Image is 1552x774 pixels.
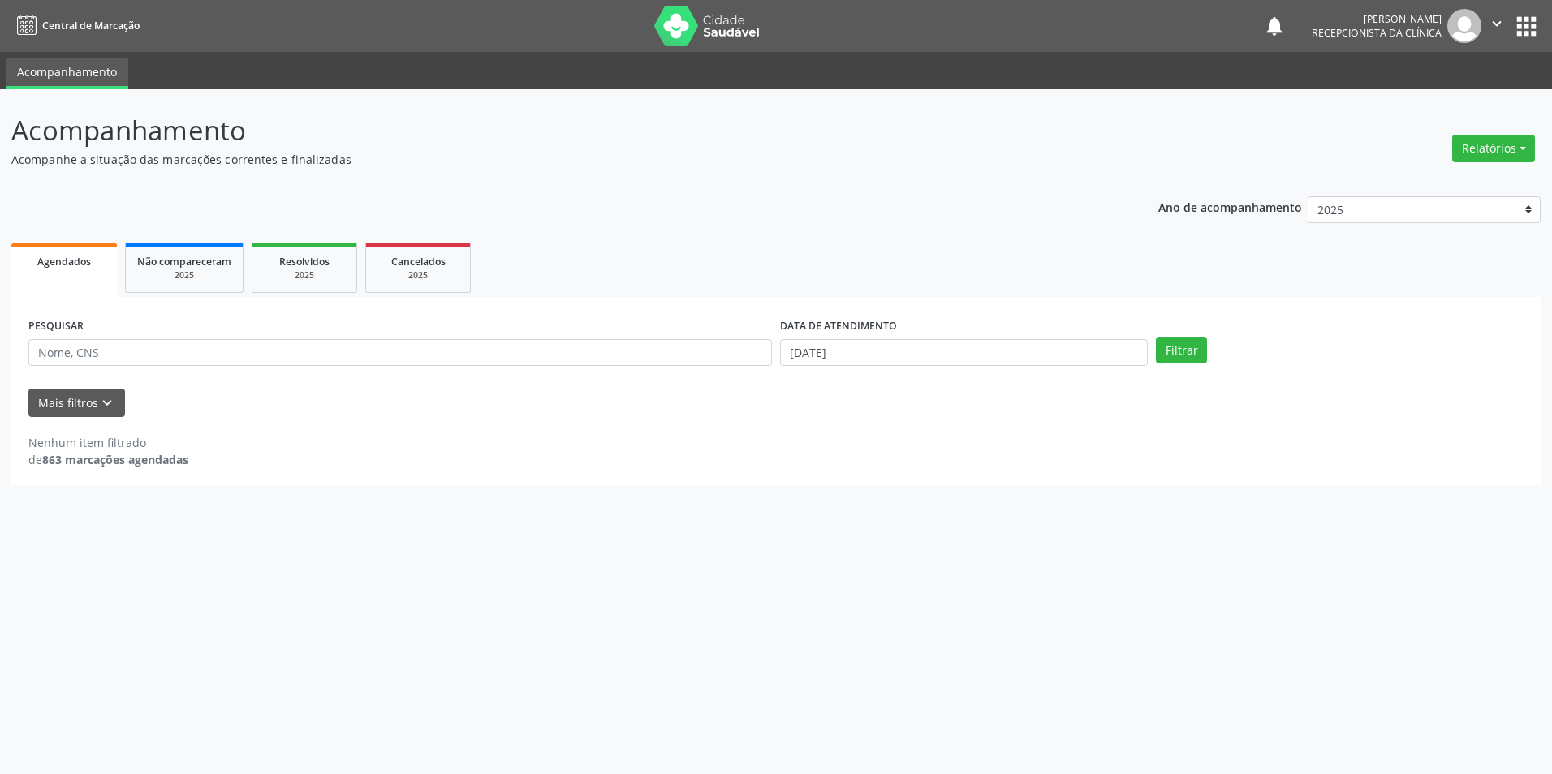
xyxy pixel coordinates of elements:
[780,314,897,339] label: DATA DE ATENDIMENTO
[137,269,231,282] div: 2025
[1488,15,1506,32] i: 
[28,314,84,339] label: PESQUISAR
[1452,135,1535,162] button: Relatórios
[42,452,188,467] strong: 863 marcações agendadas
[37,255,91,269] span: Agendados
[1312,26,1442,40] span: Recepcionista da clínica
[28,434,188,451] div: Nenhum item filtrado
[1481,9,1512,43] button: 
[1263,15,1286,37] button: notifications
[42,19,140,32] span: Central de Marcação
[11,12,140,39] a: Central de Marcação
[1447,9,1481,43] img: img
[391,255,446,269] span: Cancelados
[279,255,330,269] span: Resolvidos
[11,110,1082,151] p: Acompanhamento
[1156,337,1207,364] button: Filtrar
[137,255,231,269] span: Não compareceram
[1512,12,1541,41] button: apps
[1158,196,1302,217] p: Ano de acompanhamento
[28,389,125,417] button: Mais filtroskeyboard_arrow_down
[28,451,188,468] div: de
[6,58,128,89] a: Acompanhamento
[11,151,1082,168] p: Acompanhe a situação das marcações correntes e finalizadas
[28,339,772,367] input: Nome, CNS
[98,394,116,412] i: keyboard_arrow_down
[264,269,345,282] div: 2025
[1312,12,1442,26] div: [PERSON_NAME]
[780,339,1148,367] input: Selecione um intervalo
[377,269,459,282] div: 2025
